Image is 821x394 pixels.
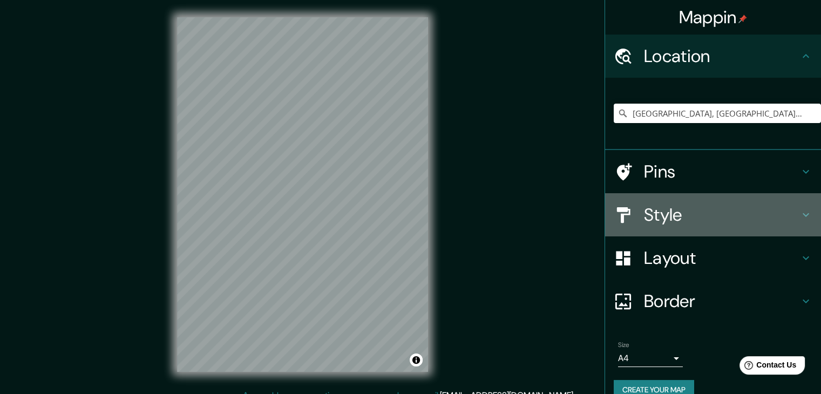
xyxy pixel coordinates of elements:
h4: Mappin [679,6,748,28]
h4: Pins [644,161,799,182]
canvas: Map [177,17,428,372]
div: Location [605,35,821,78]
div: Border [605,280,821,323]
div: Layout [605,236,821,280]
button: Toggle attribution [410,354,423,366]
input: Pick your city or area [614,104,821,123]
h4: Border [644,290,799,312]
label: Size [618,341,629,350]
div: Style [605,193,821,236]
div: Pins [605,150,821,193]
img: pin-icon.png [738,15,747,23]
h4: Style [644,204,799,226]
h4: Layout [644,247,799,269]
h4: Location [644,45,799,67]
iframe: Help widget launcher [725,352,809,382]
div: A4 [618,350,683,367]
